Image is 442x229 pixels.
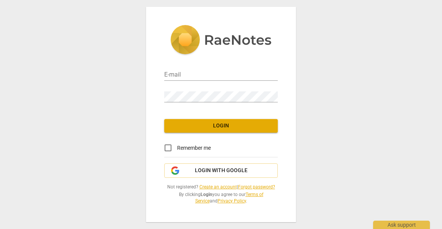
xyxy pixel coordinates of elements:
b: Login [201,192,212,197]
span: Login with Google [195,167,247,174]
span: By clicking you agree to our and . [164,191,278,204]
span: Login [170,122,272,130]
div: Ask support [373,221,430,229]
a: Privacy Policy [218,198,246,204]
a: Terms of Service [195,192,263,204]
span: Not registered? | [164,184,278,190]
button: Login [164,119,278,133]
button: Login with Google [164,163,278,178]
a: Forgot password? [238,184,275,190]
span: Remember me [177,144,211,152]
img: 5ac2273c67554f335776073100b6d88f.svg [170,25,272,56]
a: Create an account [199,184,237,190]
